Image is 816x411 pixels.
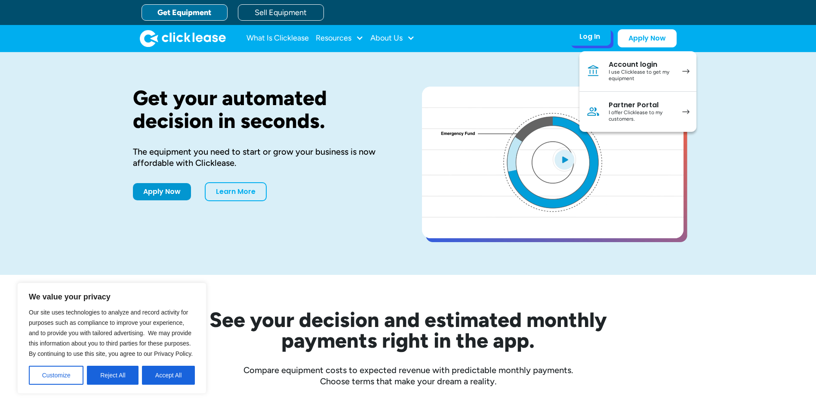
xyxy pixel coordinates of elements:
a: Sell Equipment [238,4,324,21]
div: I offer Clicklease to my customers. [609,109,674,123]
div: Log In [579,32,600,41]
div: The equipment you need to start or grow your business is now affordable with Clicklease. [133,146,394,168]
div: We value your privacy [17,283,206,394]
a: Account loginI use Clicklease to get my equipment [579,51,696,92]
div: Partner Portal [609,101,674,109]
a: Learn More [205,182,267,201]
img: arrow [682,109,690,114]
div: Resources [316,30,363,47]
img: Bank icon [586,64,600,78]
p: We value your privacy [29,292,195,302]
a: home [140,30,226,47]
h2: See your decision and estimated monthly payments right in the app. [167,309,649,351]
div: Compare equipment costs to expected revenue with predictable monthly payments. Choose terms that ... [133,364,684,387]
div: I use Clicklease to get my equipment [609,69,674,82]
a: Get Equipment [142,4,228,21]
img: Person icon [586,105,600,118]
img: Clicklease logo [140,30,226,47]
button: Customize [29,366,83,385]
a: open lightbox [422,87,684,238]
button: Accept All [142,366,195,385]
a: Partner PortalI offer Clicklease to my customers. [579,92,696,132]
a: Apply Now [618,29,677,47]
a: What Is Clicklease [246,30,309,47]
div: Account login [609,60,674,69]
img: Blue play button logo on a light blue circular background [553,147,576,171]
button: Reject All [87,366,139,385]
nav: Log In [579,51,696,132]
h1: Get your automated decision in seconds. [133,87,394,132]
div: About Us [370,30,415,47]
span: Our site uses technologies to analyze and record activity for purposes such as compliance to impr... [29,309,193,357]
img: arrow [682,69,690,74]
a: Apply Now [133,183,191,200]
